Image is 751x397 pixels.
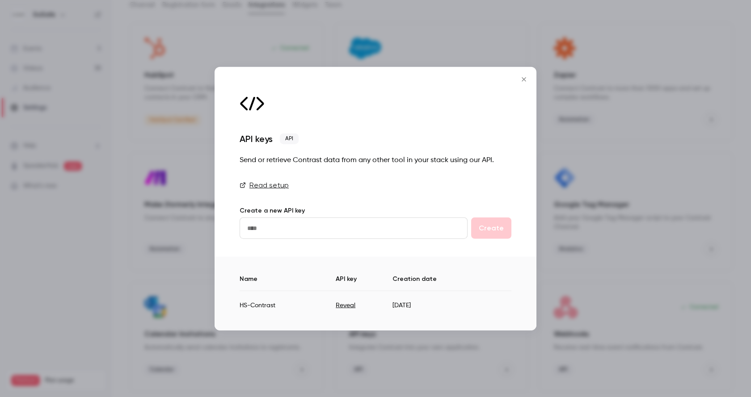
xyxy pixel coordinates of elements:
[336,275,392,291] th: API key
[240,291,336,313] td: HS-Contrast
[240,180,511,191] a: Read setup
[240,134,273,144] div: API keys
[280,134,299,144] span: API
[336,301,355,309] button: Reveal
[240,155,511,166] div: Send or retrieve Contrast data from any other tool in your stack using our API.
[392,275,511,291] th: Creation date
[240,207,305,214] label: Create a new API key
[392,291,460,313] td: [DATE]
[515,70,533,88] button: Close
[240,275,336,291] th: Name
